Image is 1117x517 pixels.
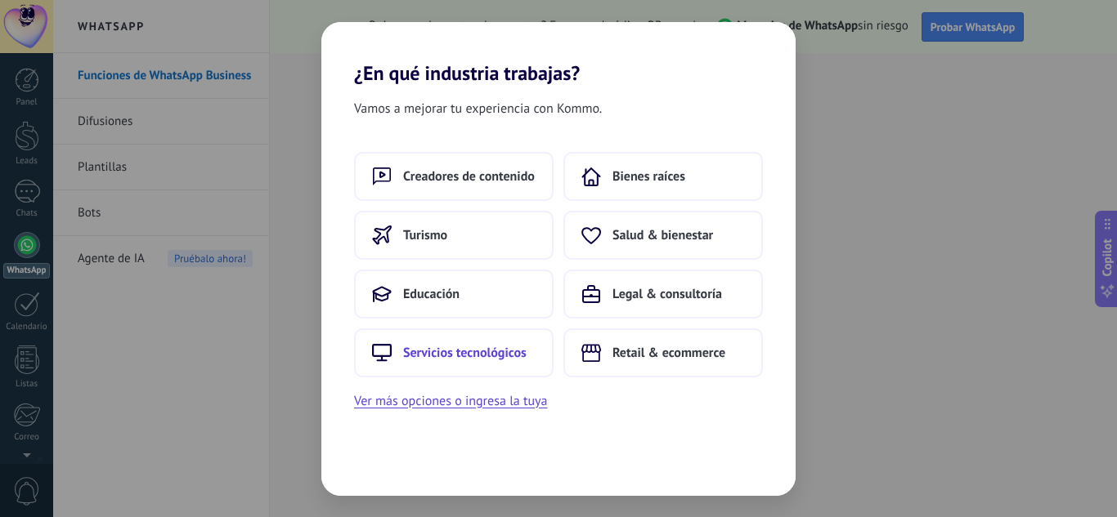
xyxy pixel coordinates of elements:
[354,270,554,319] button: Educación
[612,286,722,302] span: Legal & consultoría
[612,227,713,243] span: Salud & bienestar
[354,390,547,412] button: Ver más opciones o ingresa la tuya
[354,98,602,119] span: Vamos a mejorar tu experiencia con Kommo.
[563,270,763,319] button: Legal & consultoría
[403,345,527,361] span: Servicios tecnológicos
[354,211,554,260] button: Turismo
[321,22,796,85] h2: ¿En qué industria trabajas?
[612,345,725,361] span: Retail & ecommerce
[403,286,460,302] span: Educación
[403,227,447,243] span: Turismo
[612,168,685,185] span: Bienes raíces
[563,211,763,260] button: Salud & bienestar
[354,152,554,201] button: Creadores de contenido
[354,328,554,377] button: Servicios tecnológicos
[403,168,535,185] span: Creadores de contenido
[563,328,763,377] button: Retail & ecommerce
[563,152,763,201] button: Bienes raíces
